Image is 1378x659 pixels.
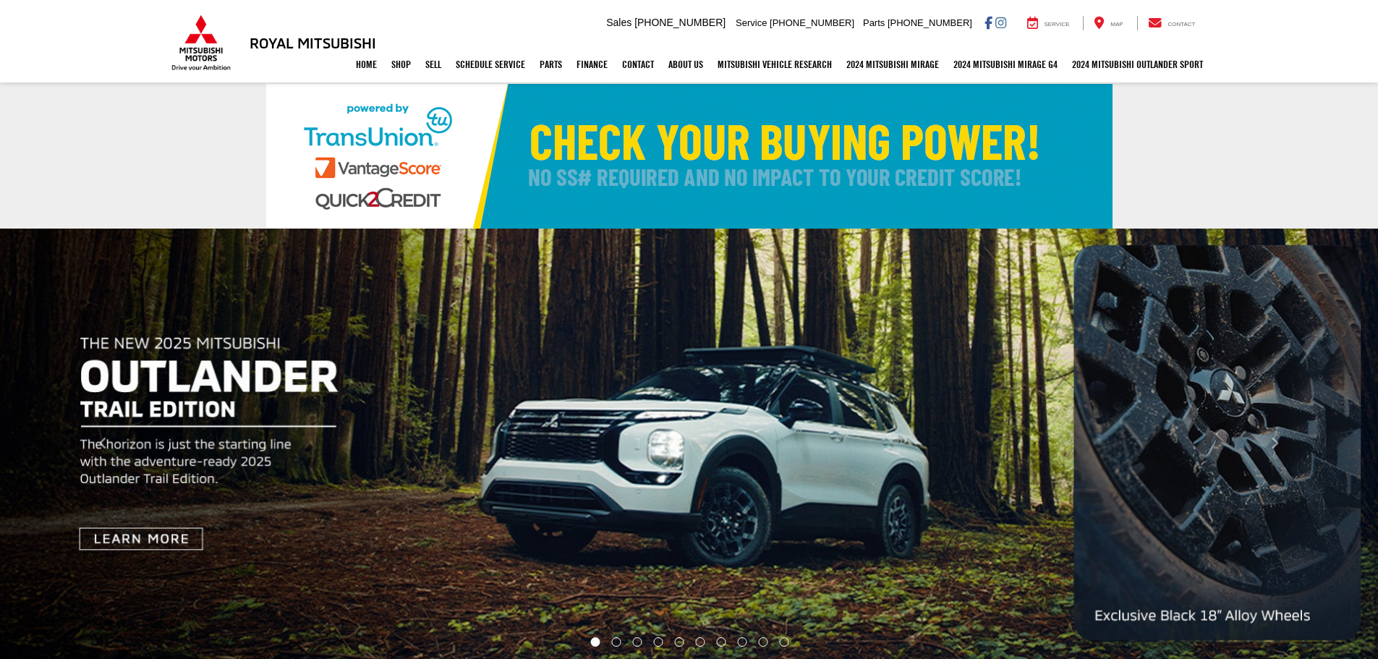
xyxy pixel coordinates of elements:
[863,17,885,28] span: Parts
[1171,258,1378,630] button: Click to view next picture.
[758,637,767,647] li: Go to slide number 9.
[675,637,684,647] li: Go to slide number 5.
[590,637,600,647] li: Go to slide number 1.
[946,46,1065,82] a: 2024 Mitsubishi Mirage G4
[266,84,1113,229] img: Check Your Buying Power
[612,637,621,647] li: Go to slide number 2.
[532,46,569,82] a: Parts: Opens in a new tab
[654,637,663,647] li: Go to slide number 4.
[448,46,532,82] a: Schedule Service
[250,35,376,51] h3: Royal Mitsubishi
[569,46,615,82] a: Finance
[770,17,854,28] span: [PHONE_NUMBER]
[839,46,946,82] a: 2024 Mitsubishi Mirage
[384,46,418,82] a: Shop
[169,14,234,71] img: Mitsubishi
[716,637,726,647] li: Go to slide number 7.
[984,17,992,28] a: Facebook: Click to visit our Facebook page
[1045,21,1070,27] span: Service
[418,46,448,82] a: Sell
[1065,46,1210,82] a: 2024 Mitsubishi Outlander SPORT
[710,46,839,82] a: Mitsubishi Vehicle Research
[661,46,710,82] a: About Us
[736,17,767,28] span: Service
[737,637,747,647] li: Go to slide number 8.
[1110,21,1123,27] span: Map
[695,637,705,647] li: Go to slide number 6.
[1016,16,1081,30] a: Service
[633,637,642,647] li: Go to slide number 3.
[349,46,384,82] a: Home
[1083,16,1134,30] a: Map
[995,17,1006,28] a: Instagram: Click to visit our Instagram page
[634,17,726,28] span: [PHONE_NUMBER]
[1168,21,1195,27] span: Contact
[606,17,631,28] span: Sales
[1137,16,1207,30] a: Contact
[615,46,661,82] a: Contact
[888,17,972,28] span: [PHONE_NUMBER]
[779,637,788,647] li: Go to slide number 10.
